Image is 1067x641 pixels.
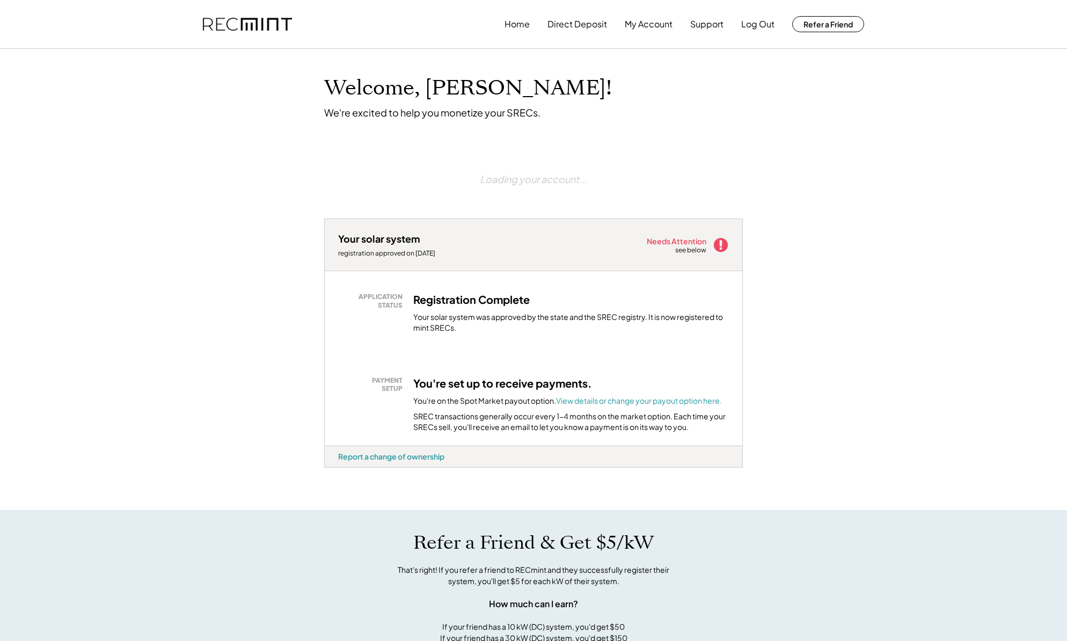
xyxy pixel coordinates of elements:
div: SREC transactions generally occur every 1-4 months on the market option. Each time your SRECs sel... [413,411,729,432]
div: Needs Attention [647,237,707,245]
div: APPLICATION STATUS [344,293,403,309]
div: Your solar system was approved by the state and the SREC registry. It is now registered to mint S... [413,312,729,333]
div: How much can I earn? [489,598,578,610]
div: viw4nqgt - [324,468,340,472]
button: Direct Deposit [547,13,607,35]
button: Home [505,13,530,35]
button: Support [690,13,723,35]
button: My Account [625,13,673,35]
div: registration approved on [DATE] [338,249,445,258]
a: View details or change your payout option here. [556,396,722,405]
div: You're on the Spot Market payout option. [413,396,722,406]
div: see below [675,246,707,255]
h3: Registration Complete [413,293,530,307]
button: Log Out [741,13,774,35]
h3: You're set up to receive payments. [413,376,592,390]
div: Report a change of ownership [338,451,444,461]
div: That's right! If you refer a friend to RECmint and they successfully register their system, you'l... [386,564,681,587]
div: PAYMENT SETUP [344,376,403,393]
div: We're excited to help you monetize your SRECs. [324,106,540,119]
h1: Welcome, [PERSON_NAME]! [324,76,612,101]
div: Your solar system [338,232,420,245]
h1: Refer a Friend & Get $5/kW [413,531,654,554]
div: Loading your account... [480,145,587,213]
button: Refer a Friend [792,16,864,32]
img: recmint-logotype%403x.png [203,18,292,31]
